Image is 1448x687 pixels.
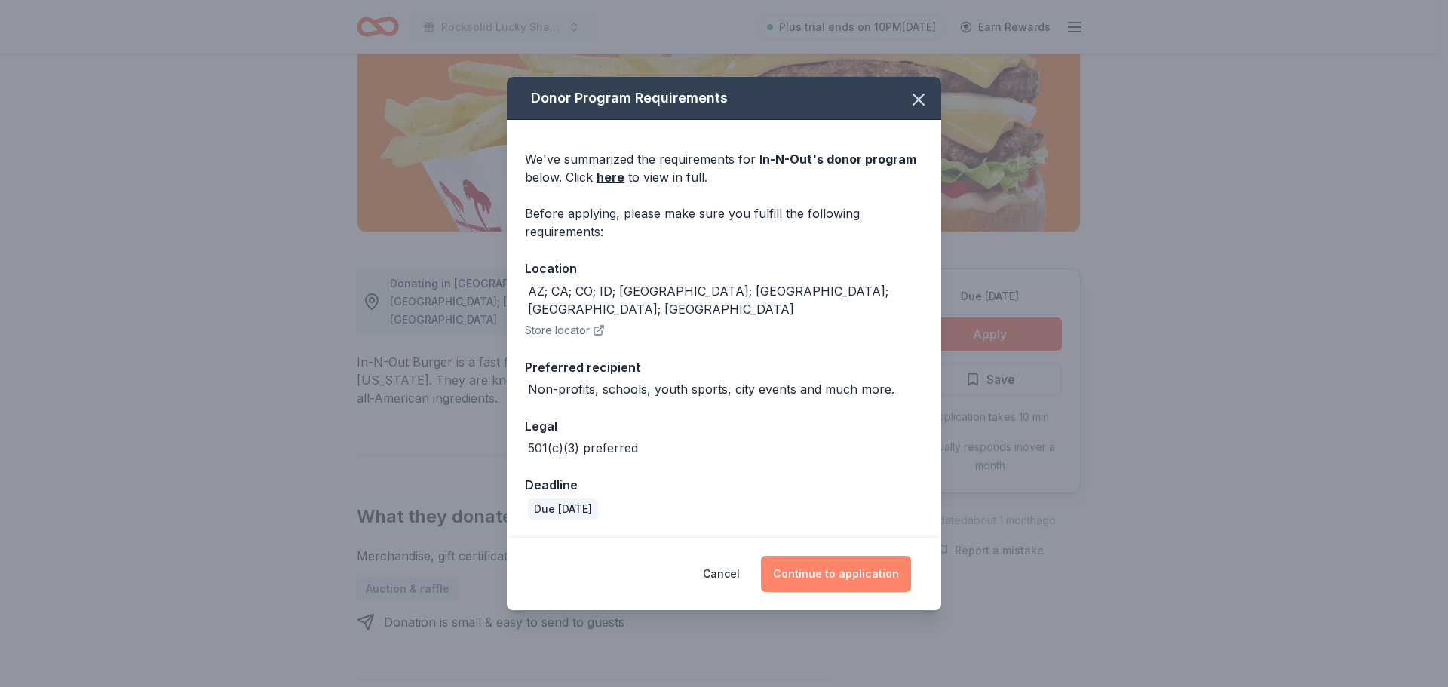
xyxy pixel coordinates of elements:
[759,152,916,167] span: In-N-Out 's donor program
[525,321,605,339] button: Store locator
[525,204,923,241] div: Before applying, please make sure you fulfill the following requirements:
[528,439,638,457] div: 501(c)(3) preferred
[525,259,923,278] div: Location
[507,77,941,120] div: Donor Program Requirements
[703,556,740,592] button: Cancel
[528,498,598,520] div: Due [DATE]
[761,556,911,592] button: Continue to application
[597,168,624,186] a: here
[525,416,923,436] div: Legal
[528,282,923,318] div: AZ; CA; CO; ID; [GEOGRAPHIC_DATA]; [GEOGRAPHIC_DATA]; [GEOGRAPHIC_DATA]; [GEOGRAPHIC_DATA]
[525,150,923,186] div: We've summarized the requirements for below. Click to view in full.
[525,475,923,495] div: Deadline
[525,357,923,377] div: Preferred recipient
[528,380,894,398] div: Non-profits, schools, youth sports, city events and much more.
